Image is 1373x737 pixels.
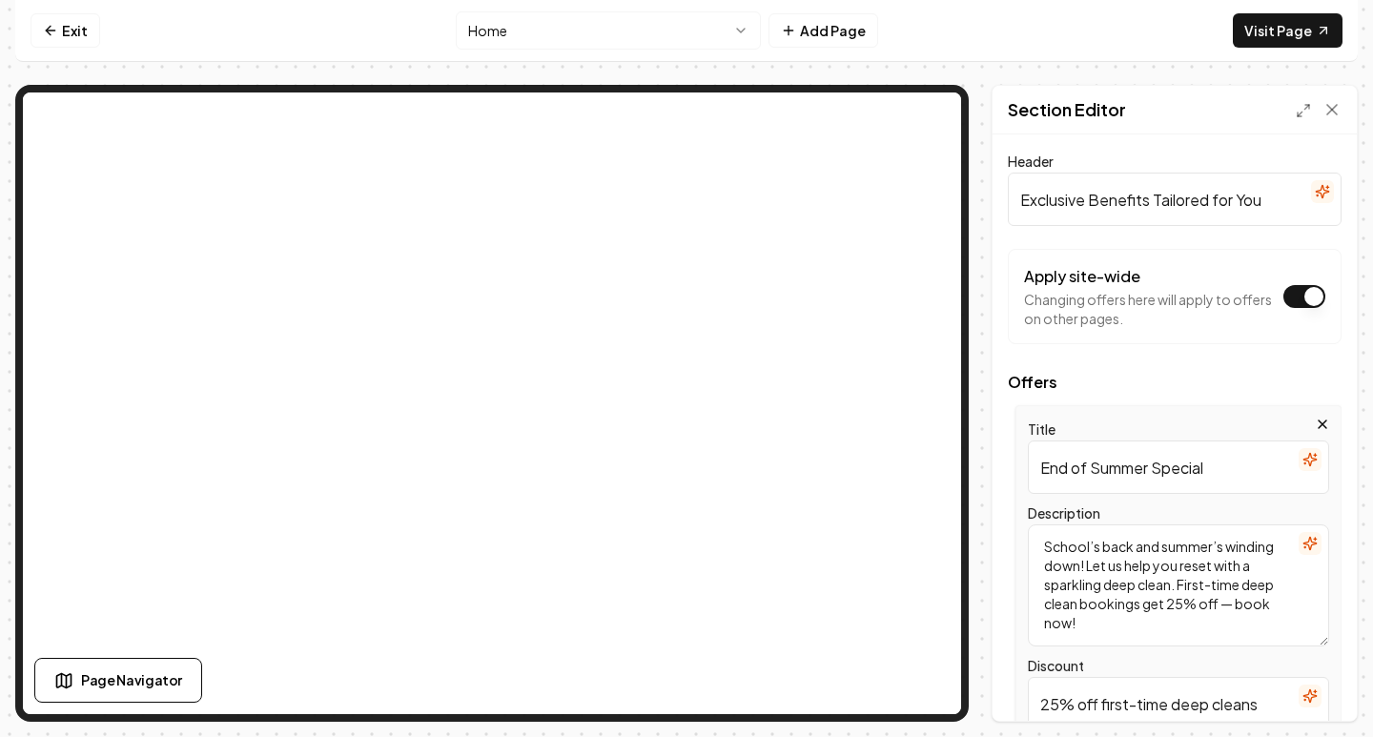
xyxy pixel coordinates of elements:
[768,13,878,48] button: Add Page
[31,13,100,48] a: Exit
[34,658,202,703] button: Page Navigator
[1233,13,1342,48] a: Visit Page
[1008,173,1342,226] input: Header
[1028,440,1329,494] input: Title
[1008,96,1126,123] h2: Section Editor
[81,670,182,690] span: Page Navigator
[1008,153,1054,170] label: Header
[1028,657,1084,674] label: Discount
[1024,266,1140,286] label: Apply site-wide
[1028,420,1055,438] label: Title
[1008,375,1342,390] span: Offers
[1028,677,1329,730] input: Discount
[1024,290,1274,328] p: Changing offers here will apply to offers on other pages.
[1028,504,1100,522] label: Description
